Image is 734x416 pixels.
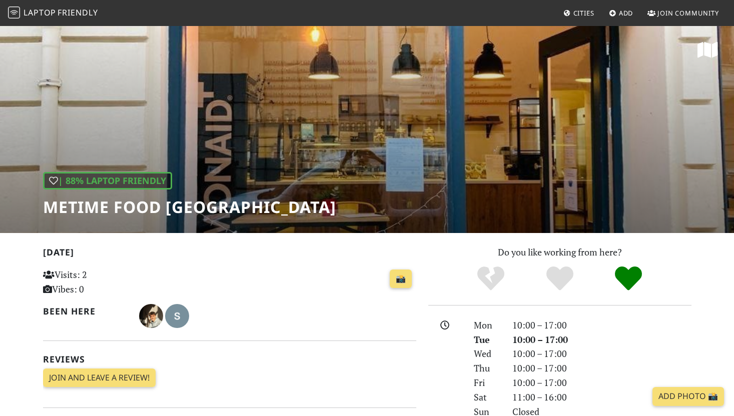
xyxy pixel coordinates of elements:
div: Thu [468,361,506,375]
div: 10:00 – 17:00 [506,332,697,347]
h1: metime food [GEOGRAPHIC_DATA] [43,197,336,216]
div: 10:00 – 17:00 [506,318,697,332]
a: LaptopFriendly LaptopFriendly [8,4,98,22]
span: Laptop [24,7,56,18]
span: Add [619,8,633,17]
img: 2980-sutirezic.jpg [165,304,189,328]
p: Do you like working from here? [428,245,691,259]
span: Cities [573,8,594,17]
div: No [456,265,525,292]
img: 6393-silas.jpg [139,304,163,328]
div: Mon [468,318,506,332]
div: Sat [468,390,506,404]
a: Add [605,4,637,22]
img: LaptopFriendly [8,6,20,18]
a: 📸 [390,269,412,288]
a: Join Community [643,4,723,22]
div: Fri [468,375,506,390]
h2: [DATE] [43,247,416,261]
a: Add Photo 📸 [652,387,724,406]
span: Silas Kruckenberg [139,309,165,321]
div: Definitely! [594,265,663,292]
a: Cities [559,4,598,22]
span: sutirezic [165,309,189,321]
h2: Been here [43,306,128,316]
h2: Reviews [43,354,416,364]
div: 10:00 – 17:00 [506,361,697,375]
div: Wed [468,346,506,361]
span: Friendly [58,7,98,18]
p: Visits: 2 Vibes: 0 [43,267,160,296]
div: 11:00 – 16:00 [506,390,697,404]
div: Tue [468,332,506,347]
span: Join Community [657,8,719,17]
a: Join and leave a review! [43,368,156,387]
div: | 88% Laptop Friendly [43,172,172,189]
div: 10:00 – 17:00 [506,346,697,361]
div: 10:00 – 17:00 [506,375,697,390]
div: Yes [525,265,594,292]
